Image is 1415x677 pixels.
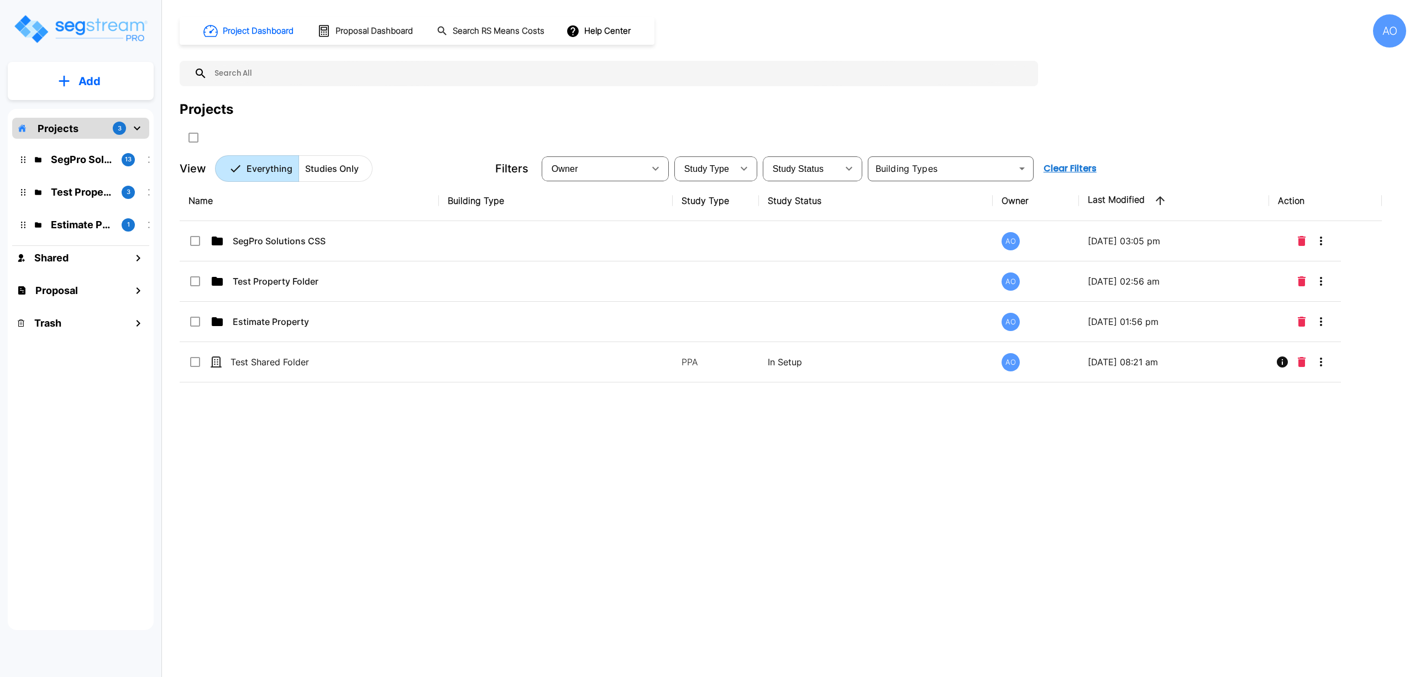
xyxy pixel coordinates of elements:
button: More-Options [1310,270,1332,292]
p: 1 [127,220,130,229]
button: SelectAll [182,127,205,149]
p: Test Property Folder [233,275,343,288]
h1: Search RS Means Costs [453,25,544,38]
span: Study Status [773,164,824,174]
button: Clear Filters [1039,158,1101,180]
p: Test Shared Folder [230,355,341,369]
div: Select [765,153,838,184]
p: Everything [247,162,292,175]
th: Last Modified [1079,181,1269,221]
h1: Proposal Dashboard [336,25,413,38]
button: Delete [1293,311,1310,333]
button: More-Options [1310,351,1332,373]
h1: Shared [34,250,69,265]
input: Building Types [871,161,1012,176]
p: Filters [495,160,528,177]
button: Help Center [564,20,635,41]
th: Building Type [439,181,672,221]
button: More-Options [1310,311,1332,333]
h1: Proposal [35,283,78,298]
p: Add [78,73,101,90]
p: [DATE] 03:05 pm [1088,234,1260,248]
h1: Trash [34,316,61,330]
th: Study Status [759,181,992,221]
button: Delete [1293,270,1310,292]
p: 13 [125,155,132,164]
button: Delete [1293,230,1310,252]
p: 3 [127,187,130,197]
div: AO [1002,272,1020,291]
span: Study Type [684,164,729,174]
button: Delete [1293,351,1310,373]
div: Platform [215,155,373,182]
div: Select [544,153,644,184]
th: Name [180,181,439,221]
th: Action [1269,181,1381,221]
p: Estimate Property [233,315,343,328]
button: Studies Only [298,155,373,182]
input: Search All [207,61,1033,86]
th: Owner [993,181,1079,221]
span: Owner [552,164,578,174]
p: View [180,160,206,177]
div: AO [1002,313,1020,331]
p: [DATE] 02:56 am [1088,275,1260,288]
button: Everything [215,155,299,182]
p: SegPro Solutions CSS [51,152,113,167]
button: Info [1271,351,1293,373]
p: [DATE] 01:56 pm [1088,315,1260,328]
p: 3 [118,124,122,133]
img: Logo [13,13,148,45]
p: SegPro Solutions CSS [233,234,343,248]
div: Select [677,153,733,184]
h1: Project Dashboard [223,25,294,38]
button: Proposal Dashboard [313,19,419,43]
div: AO [1002,353,1020,371]
div: Projects [180,99,233,119]
div: AO [1002,232,1020,250]
button: Open [1014,161,1030,176]
div: AO [1373,14,1406,48]
th: Study Type [673,181,759,221]
p: In Setup [768,355,983,369]
p: Studies Only [305,162,359,175]
button: Add [8,65,154,97]
button: More-Options [1310,230,1332,252]
p: Projects [38,121,78,136]
p: Estimate Property [51,217,113,232]
p: PPA [682,355,750,369]
button: Project Dashboard [199,19,300,43]
button: Search RS Means Costs [432,20,551,42]
p: Test Property Folder [51,185,113,200]
p: [DATE] 08:21 am [1088,355,1260,369]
